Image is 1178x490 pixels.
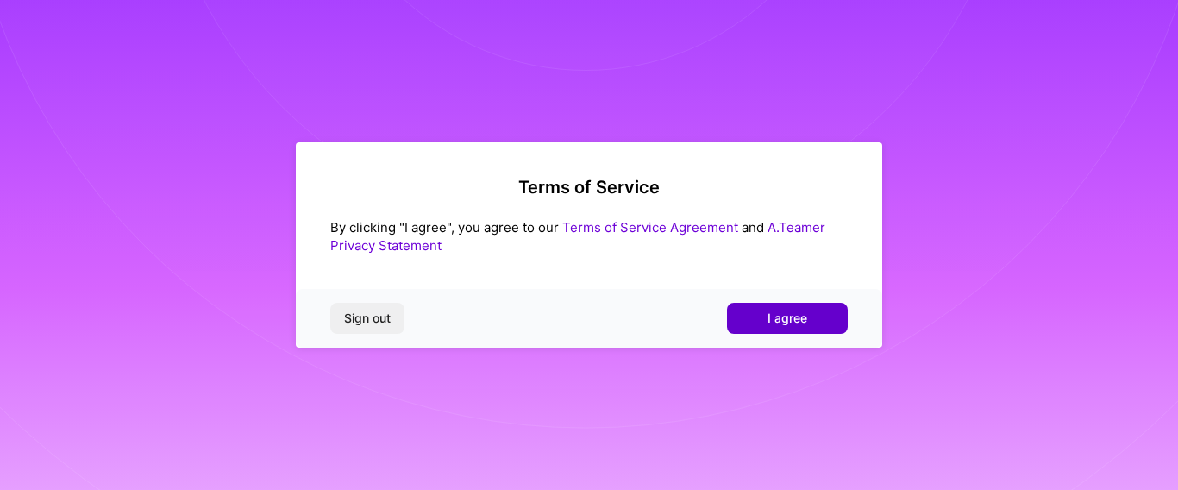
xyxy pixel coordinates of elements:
h2: Terms of Service [330,177,848,198]
span: Sign out [344,310,391,327]
button: I agree [727,303,848,334]
div: By clicking "I agree", you agree to our and [330,218,848,254]
button: Sign out [330,303,404,334]
span: I agree [768,310,807,327]
a: Terms of Service Agreement [562,219,738,236]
